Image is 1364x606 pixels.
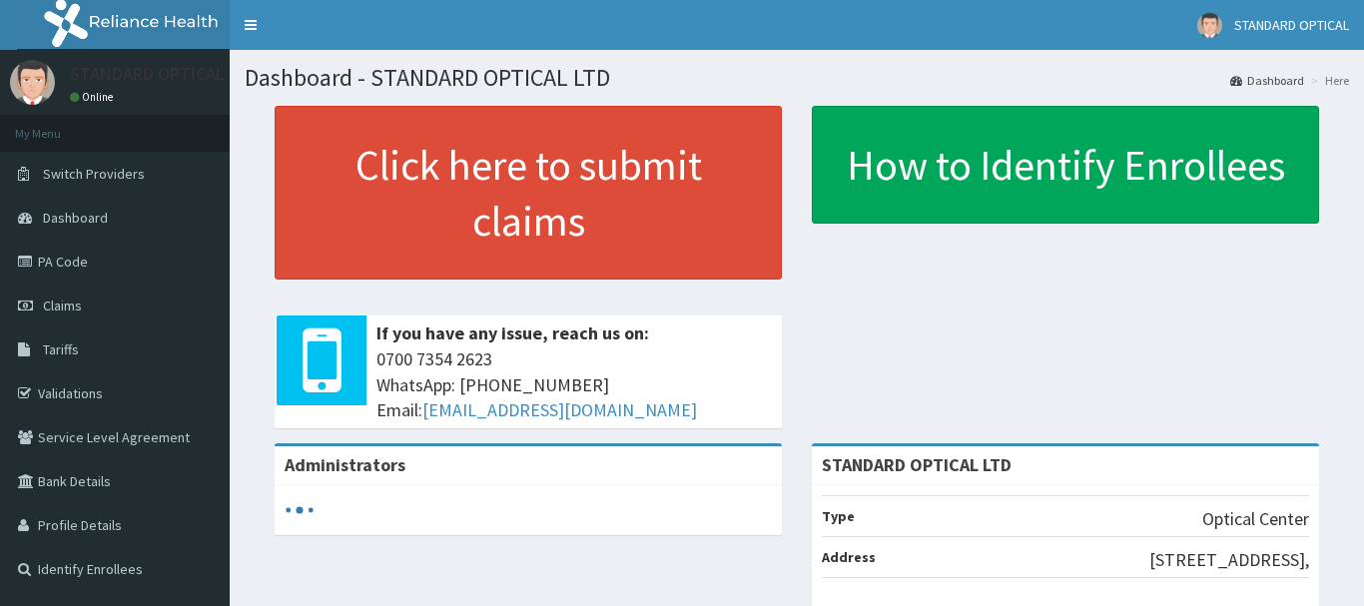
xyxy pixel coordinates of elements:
b: Address [822,548,876,566]
a: Dashboard [1230,72,1304,89]
a: [EMAIL_ADDRESS][DOMAIN_NAME] [422,398,697,421]
strong: STANDARD OPTICAL LTD [822,453,1012,476]
b: Type [822,507,855,525]
img: User Image [1197,13,1222,38]
span: 0700 7354 2623 WhatsApp: [PHONE_NUMBER] Email: [376,346,772,423]
a: Click here to submit claims [275,106,782,280]
img: User Image [10,60,55,105]
p: [STREET_ADDRESS], [1149,547,1309,573]
b: If you have any issue, reach us on: [376,321,649,344]
a: Online [70,90,118,104]
span: Tariffs [43,340,79,358]
svg: audio-loading [285,495,315,525]
p: STANDARD OPTICAL [70,65,225,83]
span: Claims [43,297,82,314]
li: Here [1306,72,1349,89]
a: How to Identify Enrollees [812,106,1319,224]
b: Administrators [285,453,405,476]
h1: Dashboard - STANDARD OPTICAL LTD [245,65,1349,91]
span: Dashboard [43,209,108,227]
span: STANDARD OPTICAL [1234,16,1349,34]
span: Switch Providers [43,165,145,183]
p: Optical Center [1202,506,1309,532]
